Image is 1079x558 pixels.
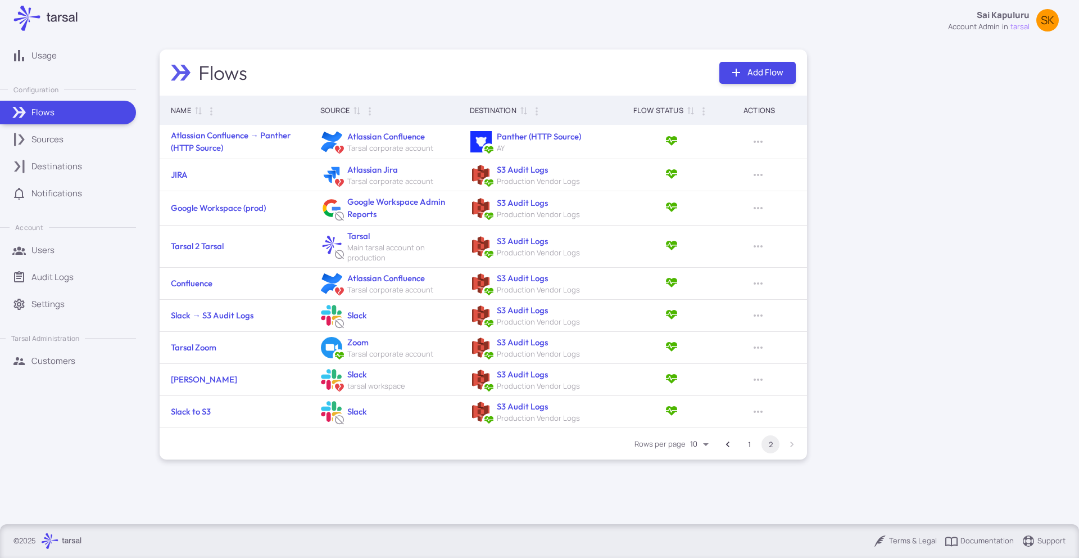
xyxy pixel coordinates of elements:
button: Row Actions [749,371,767,389]
span: in [1002,21,1008,33]
img: Zoom [321,337,342,358]
button: Column Actions [361,102,379,120]
img: AWS S3 [470,236,492,257]
p: Usage [31,49,57,62]
span: Active [665,340,678,356]
div: Flow Status [633,103,683,117]
span: Active [483,144,494,156]
button: Row Actions [749,166,767,184]
span: Active [483,286,494,298]
button: Row Actions [749,403,767,421]
button: Row Actions [749,237,767,255]
p: Customers [31,355,75,367]
span: Tarsal corporate account [347,176,433,186]
a: Slack [347,310,367,321]
img: AWS S3 [470,305,492,326]
button: Column Actions [528,102,546,120]
img: AWS S3 [470,197,492,219]
p: Tarsal Administration [11,334,79,343]
button: Column Actions [202,102,220,120]
span: Tarsal corporate account [347,143,433,153]
a: Add Flow [719,62,796,84]
span: Production Vendor Logs [497,209,580,219]
span: Active [483,350,494,362]
img: Slack [321,369,342,390]
a: Confluence [171,278,212,289]
img: AWS S3 [470,273,492,294]
p: Audit Logs [31,271,74,283]
p: Configuration [13,85,58,94]
h2: Flows [198,61,250,84]
span: Production Vendor Logs [497,247,580,258]
a: S3 Audit Logs [497,164,548,175]
a: Tarsal Zoom [171,342,216,353]
p: Account [15,223,43,232]
span: Active [665,404,678,420]
a: Slack [347,406,367,417]
img: AWS S3 [470,337,492,358]
a: Slack → S3 Audit Logs [171,310,253,321]
span: Production Vendor Logs [497,381,580,391]
span: Sort by Destination ascending [516,105,530,115]
span: Active [483,414,494,426]
a: Atlassian Jira [347,164,398,175]
a: Slack to S3 [171,406,211,417]
span: AY [497,143,581,153]
button: Row Actions [749,199,767,217]
span: Active [665,238,678,255]
div: Documentation [945,534,1014,548]
div: Actions [743,103,775,117]
div: Terms & Legal [873,534,937,548]
a: Atlassian Confluence → Panther (HTTP Source) [171,130,291,153]
span: Active [483,210,494,223]
img: Google Workspace Admin Reports [321,197,342,219]
a: S3 Audit Logs [497,236,548,246]
span: SK [1041,15,1054,26]
span: Active [665,308,678,324]
a: Panther (HTTP Source) [497,131,581,142]
img: AWS S3 [470,164,492,186]
a: Google Workspace (prod) [171,202,266,213]
span: Production Vendor Logs [497,317,580,327]
div: Name [171,103,191,117]
p: Destinations [31,160,82,173]
span: Production Vendor Logs [497,285,580,295]
img: Atlassian Jira [321,164,342,186]
a: Google Workspace Admin Reports [347,196,445,219]
span: Production Vendor Logs [497,413,580,423]
a: Atlassian Confluence [347,131,425,142]
div: account admin [948,21,1000,33]
span: Active [483,249,494,261]
a: S3 Audit Logs [497,197,548,208]
img: Tarsal [321,236,342,257]
span: tarsal [1010,21,1030,33]
span: Active [334,350,345,362]
span: tarsal workspace [347,381,405,391]
a: Tarsal [347,231,370,241]
button: page 2 [761,435,779,453]
span: ResourceError: Something went wrong in the connector. See the logs for more details. status_code:... [334,177,345,190]
span: Active [483,318,494,330]
span: Active [483,177,494,190]
nav: pagination navigation [717,435,803,453]
span: Main tarsal account on production [347,242,451,263]
span: Sort by Name ascending [191,105,205,115]
span: Active [665,200,678,217]
span: Sort by Source ascending [350,105,363,115]
span: Sort by Flow Status ascending [683,105,697,115]
span: Active [665,372,678,388]
img: AWS S3 [470,401,492,422]
a: S3 Audit Logs [497,369,548,380]
span: Production Vendor Logs [497,349,580,359]
button: Row Actions [749,133,767,151]
button: Go to previous page [719,435,737,453]
p: Users [31,244,55,256]
button: Go to page 1 [740,435,758,453]
p: © 2025 [13,535,36,547]
a: S3 Audit Logs [497,337,548,348]
span: Tarsal corporate account [347,349,433,359]
a: Tarsal 2 Tarsal [171,241,224,251]
a: [PERSON_NAME] [171,374,237,385]
p: Settings [31,298,65,310]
